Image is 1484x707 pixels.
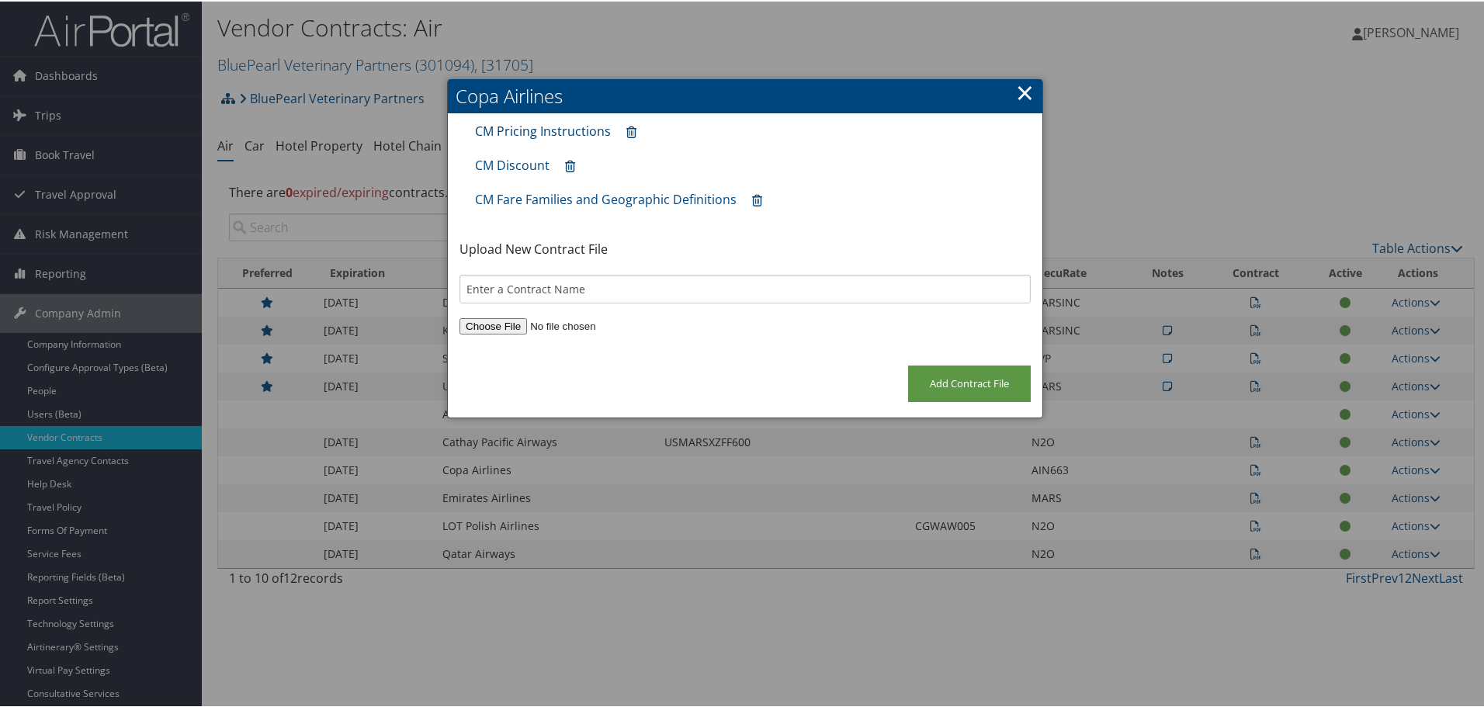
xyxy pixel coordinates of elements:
input: Add Contract File [908,364,1031,400]
a: Remove contract [557,151,583,179]
a: CM Fare Families and Geographic Definitions [475,189,737,206]
a: Remove contract [619,116,644,145]
input: Enter a Contract Name [459,273,1031,302]
a: CM Pricing Instructions [475,121,611,138]
h2: Copa Airlines [448,78,1042,112]
a: Remove contract [744,185,770,213]
a: CM Discount [475,155,550,172]
p: Upload New Contract File [459,238,1031,258]
a: × [1016,75,1034,106]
